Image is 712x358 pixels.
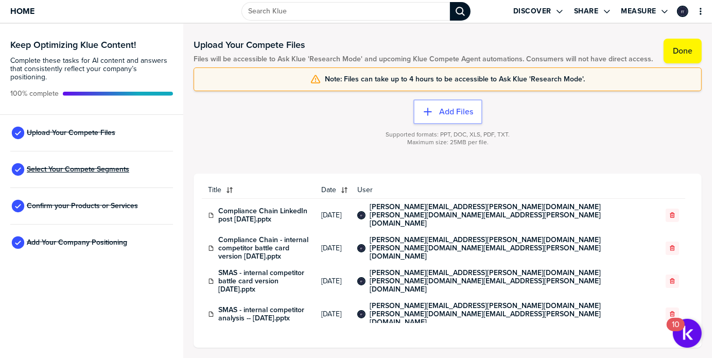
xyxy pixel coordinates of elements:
a: SMAS - internal competitor battle card version [DATE].pptx [218,269,309,294]
button: Messages [103,296,206,337]
img: 4a9e564200798bc4d0cbc3d13259242e-sml.png [678,7,687,16]
a: Compliance Chain - internal competitor battle card version [DATE].pptx [218,236,309,261]
a: [PERSON_NAME][EMAIL_ADDRESS][PERSON_NAME][DOMAIN_NAME] [PERSON_NAME][DOMAIN_NAME][EMAIL_ADDRESS][... [370,302,653,327]
div: • [DATE] [98,84,127,95]
label: Done [673,46,692,56]
button: Date [315,182,351,198]
span: [DATE] [321,211,345,219]
span: User [357,186,653,194]
div: ralph.bullock@onceforall.com ralph.bullock@onceforall.com [357,277,366,285]
span: Rate your conversation [37,75,120,83]
img: 4a9e564200798bc4d0cbc3d13259242e-sml.png [358,311,364,317]
img: Deseree avatar [15,37,27,49]
a: Edit Profile [676,5,689,18]
div: ralph.bullock@onceforall.com ralph.bullock@onceforall.com [357,211,366,219]
span: Select Your Compete Segments [27,165,129,174]
span: Confirm your Products or Services [27,202,138,210]
div: Klue [34,46,50,57]
span: Active [10,90,59,98]
button: Ask a question [57,265,150,285]
img: 4a9e564200798bc4d0cbc3d13259242e-sml.png [358,278,364,284]
a: Compliance Chain LinkedIn post [DATE].pptx [218,207,309,224]
input: Search Klue [241,2,450,21]
a: [PERSON_NAME][EMAIL_ADDRESS][PERSON_NAME][DOMAIN_NAME] [PERSON_NAME][DOMAIN_NAME][EMAIL_ADDRESS][... [370,269,653,294]
button: Title [202,182,315,198]
button: Add Files [413,99,482,124]
label: Discover [513,7,551,16]
img: 4a9e564200798bc4d0cbc3d13259242e-sml.png [358,212,364,218]
span: Date [321,186,336,194]
div: ralph.bullock@onceforall.com ralph.bullock@onceforall.com [677,6,688,17]
span: [DATE] [321,277,345,285]
label: Measure [621,7,657,16]
span: Home [10,7,34,15]
span: [DATE] [321,310,345,318]
a: [PERSON_NAME][EMAIL_ADDRESS][PERSON_NAME][DOMAIN_NAME] [PERSON_NAME][DOMAIN_NAME][EMAIL_ADDRESS][... [370,236,653,261]
span: Upload Your Compete Files [27,129,115,137]
label: Add Files [439,107,473,117]
span: You’ll get replies here and in your email: ✉️ [PERSON_NAME][EMAIL_ADDRESS][PERSON_NAME][DOMAIN_NA... [34,37,569,45]
div: Search Klue [450,2,471,21]
a: [PERSON_NAME][EMAIL_ADDRESS][PERSON_NAME][DOMAIN_NAME] [PERSON_NAME][DOMAIN_NAME][EMAIL_ADDRESS][... [370,203,653,228]
span: Home [41,322,62,329]
div: ralph.bullock@onceforall.com ralph.bullock@onceforall.com [357,244,366,252]
span: Maximum size: 25MB per file. [407,139,489,146]
div: Close [181,4,199,23]
span: Files will be accessible to Ask Klue 'Research Mode' and upcoming Klue Compete Agent automations.... [194,55,653,63]
img: Kirsten avatar [19,45,31,58]
span: Supported formats: PPT, DOC, XLS, PDF, TXT. [386,131,510,139]
h1: Messages [76,5,132,22]
label: Share [574,7,599,16]
div: S [10,45,23,58]
span: Complete these tasks for AI content and answers that consistently reflect your company’s position... [10,57,173,81]
span: Add Your Company Positioning [27,238,127,247]
span: Messages [134,322,174,329]
span: Note: Files can take up to 4 hours to be accessible to Ask Klue 'Research Mode'. [325,75,585,83]
button: Open Resource Center, 10 new notifications [673,319,702,348]
div: • 20m ago [52,46,88,57]
div: [PERSON_NAME] [37,84,96,95]
span: [DATE] [321,244,345,252]
button: Done [664,39,702,63]
div: ralph.bullock@onceforall.com ralph.bullock@onceforall.com [357,310,366,318]
h3: Keep Optimizing Klue Content! [10,40,173,49]
a: SMAS - internal competitor analysis -- [DATE].pptx [218,306,309,322]
div: 10 [672,325,680,338]
h1: Upload Your Compete Files [194,39,653,51]
img: Profile image for Kirsten [12,74,32,95]
span: Title [208,186,221,194]
img: 4a9e564200798bc4d0cbc3d13259242e-sml.png [358,245,364,251]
